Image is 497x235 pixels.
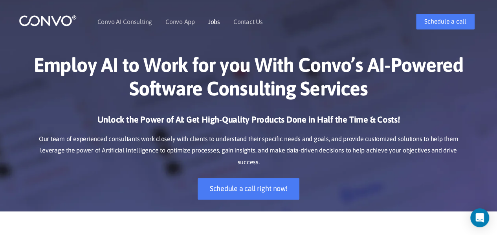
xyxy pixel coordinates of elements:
a: Schedule a call right now! [198,178,300,200]
a: Convo AI Consulting [97,18,152,25]
a: Convo App [165,18,195,25]
p: Our team of experienced consultants work closely with clients to understand their specific needs ... [31,133,467,169]
a: Schedule a call [416,14,474,29]
a: Contact Us [233,18,263,25]
div: Open Intercom Messenger [470,208,489,227]
h3: Unlock the Power of AI: Get High-Quality Products Done in Half the Time & Costs! [31,114,467,131]
a: Jobs [208,18,220,25]
h1: Employ AI to Work for you With Convo’s AI-Powered Software Consulting Services [31,53,467,106]
img: logo_1.png [19,15,77,27]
